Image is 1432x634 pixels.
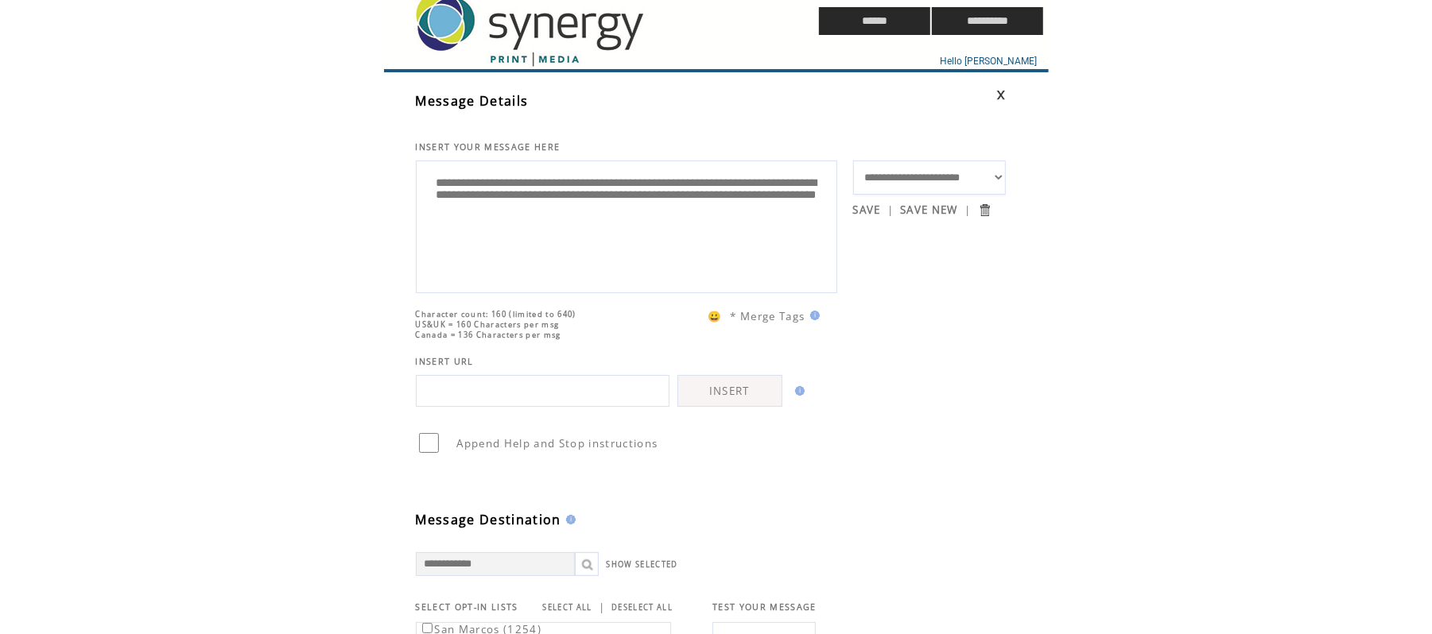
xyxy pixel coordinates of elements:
a: SELECT ALL [543,602,592,613]
span: Hello [PERSON_NAME] [940,56,1037,67]
span: | [599,600,605,614]
span: SELECT OPT-IN LISTS [416,601,518,613]
span: 😀 [708,309,722,323]
img: help.gif [561,515,576,524]
span: Canada = 136 Characters per msg [416,330,561,340]
input: San Marcos (1254) [422,623,433,633]
span: INSERT YOUR MESSAGE HERE [416,141,561,153]
a: INSERT [677,375,782,407]
img: help.gif [790,386,805,396]
input: Submit [977,203,992,218]
span: * Merge Tags [731,309,805,323]
a: SAVE NEW [900,203,958,217]
a: SHOW SELECTED [607,559,678,570]
img: help.gif [805,311,820,320]
a: DESELECT ALL [611,602,673,613]
span: INSERT URL [416,356,474,367]
span: TEST YOUR MESSAGE [712,601,817,613]
a: SAVE [853,203,881,217]
span: Append Help and Stop instructions [457,436,658,450]
span: Message Destination [416,511,561,528]
span: Character count: 160 (limited to 640) [416,309,576,319]
span: | [887,203,894,217]
span: | [964,203,971,217]
span: Message Details [416,92,529,110]
span: US&UK = 160 Characters per msg [416,319,560,330]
